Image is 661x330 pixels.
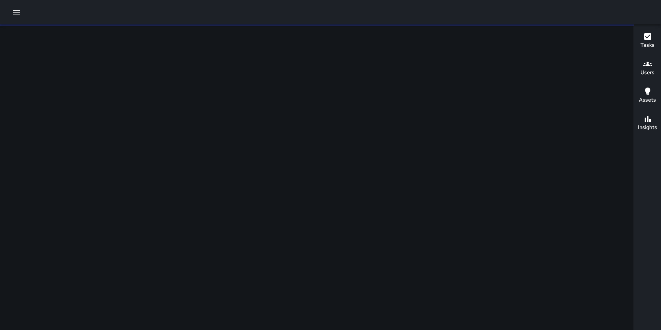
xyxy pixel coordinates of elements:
h6: Users [640,69,655,77]
button: Insights [634,110,661,137]
button: Assets [634,82,661,110]
button: Users [634,55,661,82]
h6: Insights [638,123,657,132]
h6: Assets [639,96,656,104]
button: Tasks [634,27,661,55]
h6: Tasks [640,41,655,49]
